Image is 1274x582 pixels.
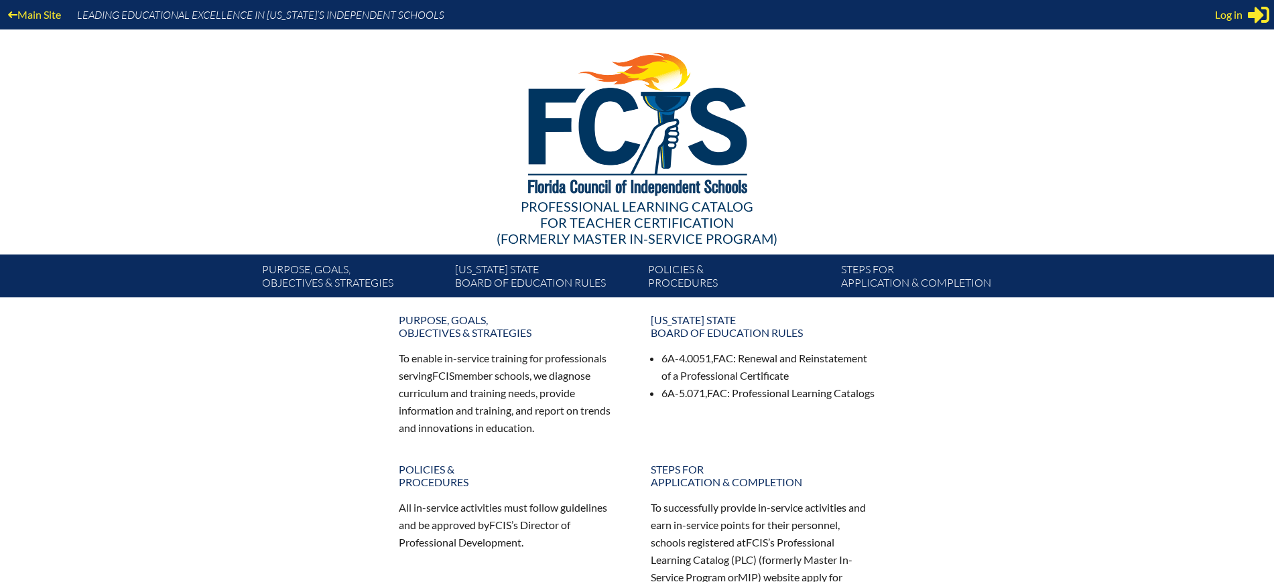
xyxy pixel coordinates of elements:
[489,518,511,531] span: FCIS
[643,457,884,494] a: Steps forapplication & completion
[1248,4,1269,25] svg: Sign in or register
[251,198,1023,246] div: Professional Learning Catalog (formerly Master In-service Program)
[1215,7,1243,23] span: Log in
[391,457,632,494] a: Policies &Procedures
[643,260,836,297] a: Policies &Procedures
[540,214,734,230] span: for Teacher Certification
[450,260,643,297] a: [US_STATE] StateBoard of Education rules
[707,386,727,399] span: FAC
[836,260,1029,297] a: Steps forapplication & completion
[499,29,775,212] img: FCISlogo221.eps
[713,352,733,364] span: FAC
[399,350,624,436] p: To enable in-service training for professionals serving member schools, we diagnose curriculum an...
[432,369,454,382] span: FCIS
[399,499,624,551] p: All in-service activities must follow guidelines and be approved by ’s Director of Professional D...
[746,536,768,549] span: FCIS
[643,308,884,344] a: [US_STATE] StateBoard of Education rules
[735,553,753,566] span: PLC
[391,308,632,344] a: Purpose, goals,objectives & strategies
[661,384,876,402] li: 6A-5.071, : Professional Learning Catalogs
[3,5,66,23] a: Main Site
[661,350,876,384] li: 6A-4.0051, : Renewal and Reinstatement of a Professional Certificate
[257,260,450,297] a: Purpose, goals,objectives & strategies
